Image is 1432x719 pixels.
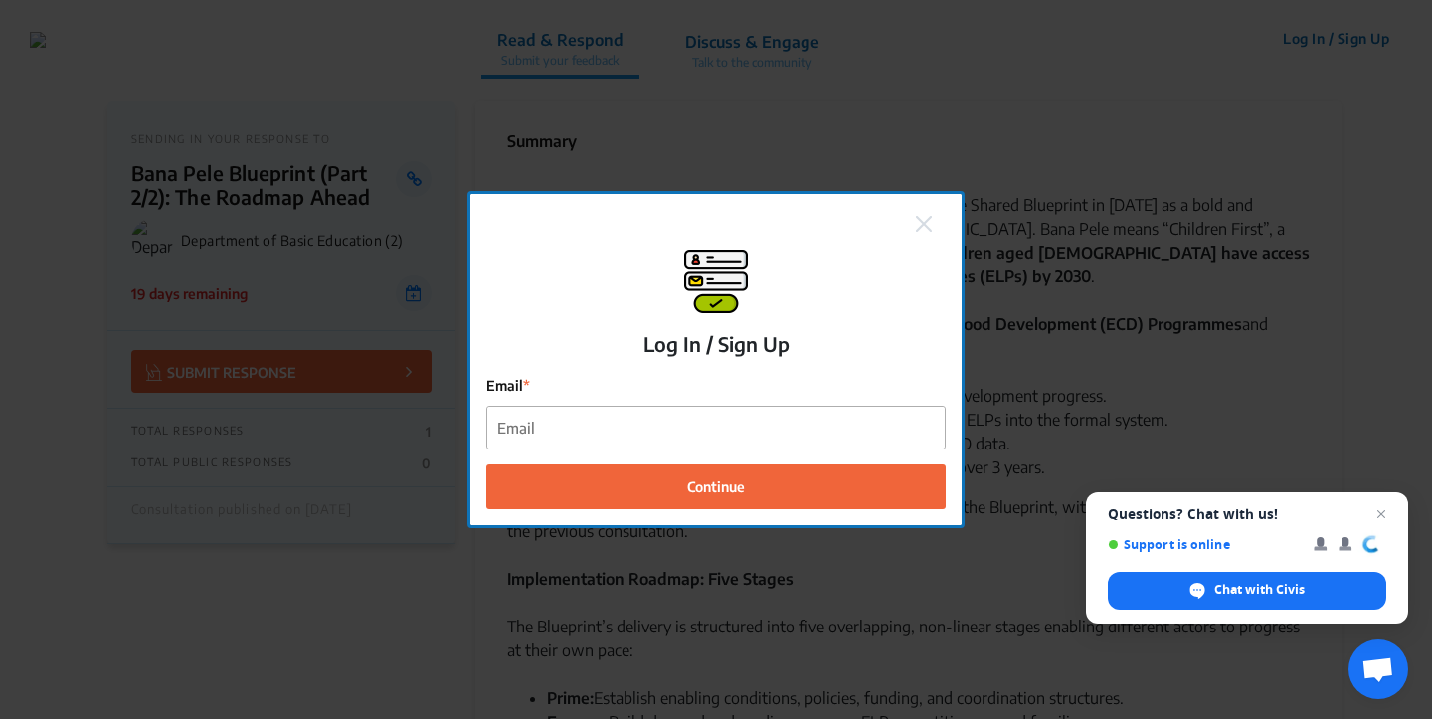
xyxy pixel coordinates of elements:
span: Continue [687,476,745,497]
span: Chat with Civis [1214,581,1305,599]
div: Chat with Civis [1108,572,1386,610]
div: Open chat [1348,639,1408,699]
img: close.png [916,216,932,232]
button: Continue [486,464,946,509]
span: Close chat [1369,502,1393,526]
span: Support is online [1108,537,1300,552]
input: Email [487,407,945,449]
span: Questions? Chat with us! [1108,506,1386,522]
img: signup-modal.png [684,250,748,313]
label: Email [486,375,946,396]
p: Log In / Sign Up [643,329,790,359]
